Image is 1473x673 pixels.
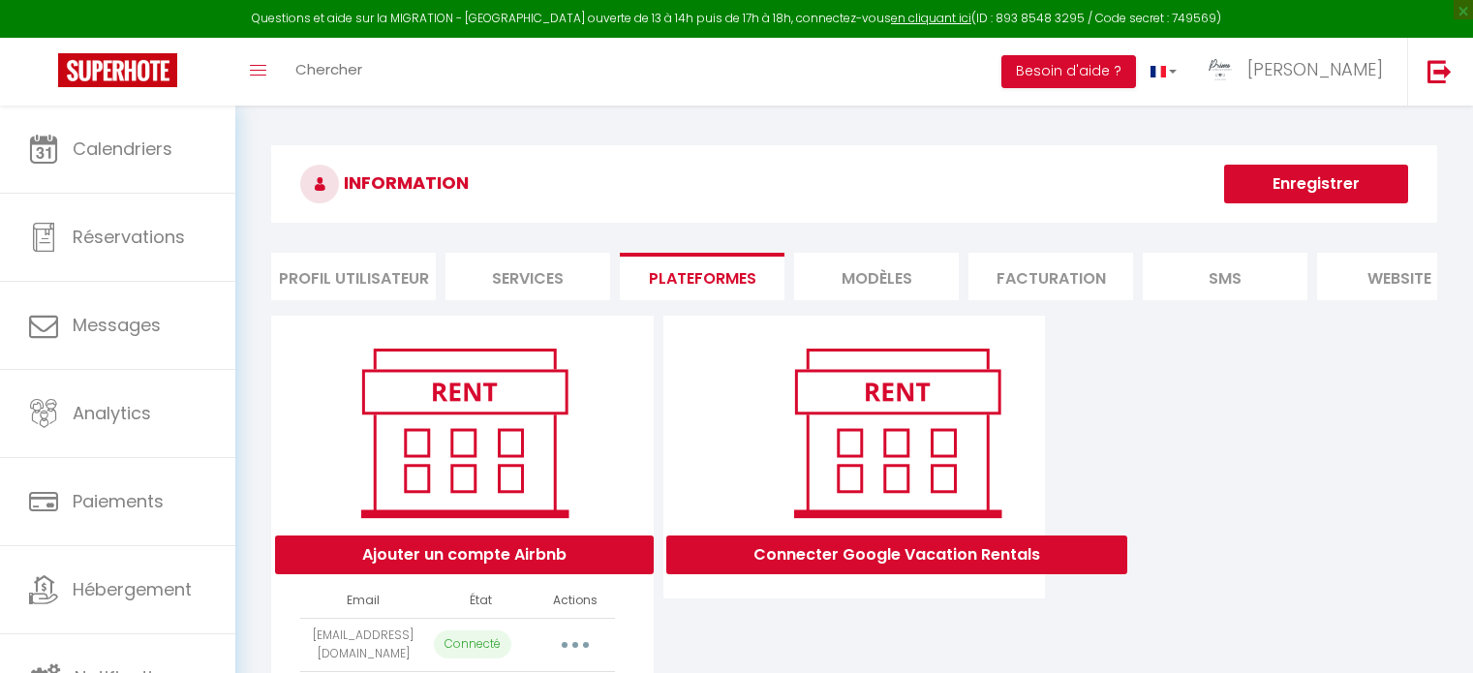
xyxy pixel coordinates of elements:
a: Chercher [281,38,377,106]
img: Super Booking [58,53,177,87]
img: logout [1427,59,1452,83]
img: rent.png [774,340,1021,526]
li: SMS [1143,253,1307,300]
td: [EMAIL_ADDRESS][DOMAIN_NAME] [300,618,426,671]
th: Actions [537,584,615,618]
button: Ajouter un compte Airbnb [275,535,654,574]
button: Enregistrer [1224,165,1408,203]
a: ... [PERSON_NAME] [1191,38,1407,106]
li: Profil Utilisateur [271,253,436,300]
span: Analytics [73,401,151,425]
p: Connecté [434,630,511,658]
a: en cliquant ici [891,10,971,26]
span: Paiements [73,489,164,513]
th: État [426,584,537,618]
span: Calendriers [73,137,172,161]
span: [PERSON_NAME] [1247,57,1383,81]
span: Messages [73,313,161,337]
button: Besoin d'aide ? [1001,55,1136,88]
li: Services [445,253,610,300]
li: Plateformes [620,253,784,300]
img: ... [1206,55,1235,84]
li: Facturation [968,253,1133,300]
img: rent.png [341,340,588,526]
span: Hébergement [73,577,192,601]
span: Réservations [73,225,185,249]
h3: INFORMATION [271,145,1437,223]
th: Email [300,584,426,618]
span: Chercher [295,59,362,79]
button: Connecter Google Vacation Rentals [666,535,1127,574]
li: MODÈLES [794,253,959,300]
